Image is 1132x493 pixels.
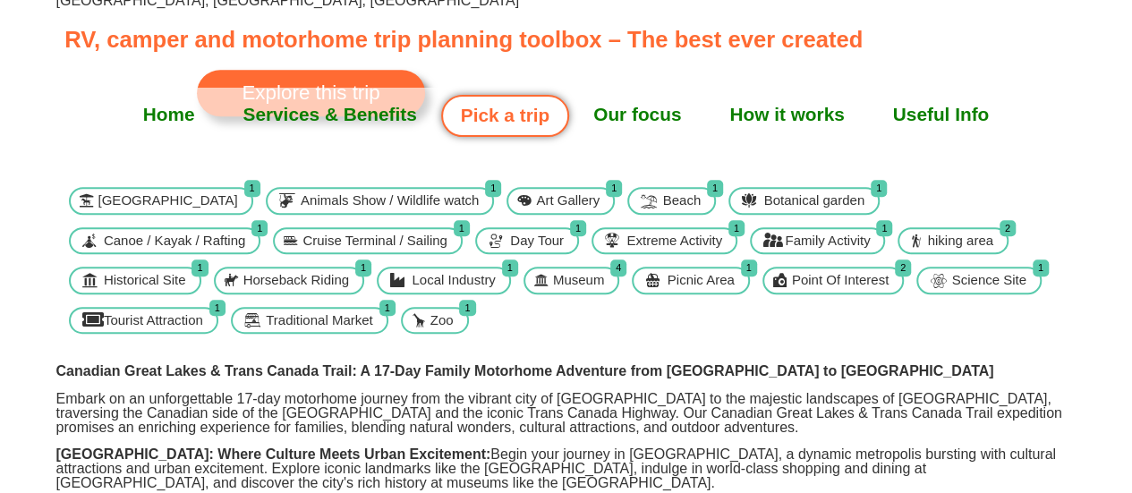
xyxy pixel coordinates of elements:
a: Our focus [569,92,705,137]
p: RV, camper and motorhome trip planning toolbox – The best ever created [64,22,1077,56]
span: 1 [209,300,226,317]
span: 2 [895,259,911,276]
a: Pick a trip [441,95,569,137]
p: Embark on an unforgettable 17-day motorhome journey from the vibrant city of [GEOGRAPHIC_DATA] to... [56,392,1077,435]
span: 1 [606,180,622,197]
span: Historical Site [99,270,191,291]
span: 2 [1000,220,1016,237]
span: Beach [658,191,705,211]
span: 1 [707,180,723,197]
span: Art Gallery [532,191,604,211]
span: Family Activity [780,231,874,251]
span: 1 [876,220,892,237]
span: Horseback Riding [239,270,353,291]
span: Local Industry [407,270,499,291]
span: 1 [251,220,268,237]
span: 1 [1033,259,1049,276]
p: Begin your journey in [GEOGRAPHIC_DATA], a dynamic metropolis bursting with cultural attractions ... [56,447,1077,490]
span: 1 [502,259,518,276]
span: 1 [244,180,260,197]
span: Cruise Terminal / Sailing [298,231,451,251]
span: Animals Show / Wildlife watch [296,191,483,211]
span: Science Site [947,270,1030,291]
strong: Canadian Great Lakes & Trans Canada Trail: A 17-Day Family Motorhome Adventure from [GEOGRAPHIC_D... [56,363,994,378]
nav: Menu [64,92,1067,137]
span: 1 [355,259,371,276]
span: 1 [570,220,586,237]
span: Zoo [426,310,458,331]
span: Traditional Market [261,310,378,331]
span: Botanical garden [759,191,869,211]
span: Tourist Attraction [99,310,208,331]
span: [GEOGRAPHIC_DATA] [94,191,243,211]
span: Canoe / Kayak / Rafting [99,231,250,251]
a: Services & Benefits [218,92,440,137]
span: 1 [459,300,475,317]
a: Home [119,92,219,137]
span: 1 [728,220,745,237]
span: 1 [192,259,208,276]
span: 1 [871,180,887,197]
span: 1 [454,220,470,237]
span: Extreme Activity [622,231,727,251]
a: How it works [705,92,868,137]
a: Useful Info [869,92,1013,137]
span: Picnic Area [663,270,739,291]
span: Day Tour [506,231,568,251]
strong: [GEOGRAPHIC_DATA]: Where Culture Meets Urban Excitement: [56,446,491,462]
span: 1 [485,180,501,197]
span: 4 [610,259,626,276]
span: 1 [741,259,757,276]
span: hiking area [923,231,997,251]
span: 1 [379,300,396,317]
span: Museum [549,270,609,291]
span: Point Of Interest [787,270,893,291]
